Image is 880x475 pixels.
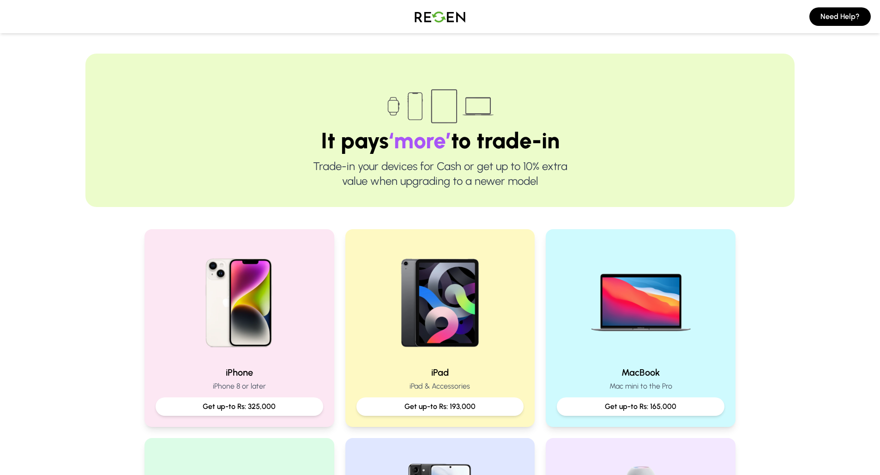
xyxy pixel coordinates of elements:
p: Trade-in your devices for Cash or get up to 10% extra value when upgrading to a newer model [115,159,765,189]
h2: iPhone [156,366,323,379]
h2: iPad [356,366,524,379]
p: Get up-to Rs: 193,000 [364,401,517,412]
img: iPhone [180,240,298,359]
p: iPhone 8 or later [156,381,323,392]
p: Get up-to Rs: 325,000 [163,401,316,412]
h2: MacBook [557,366,724,379]
img: iPad [381,240,499,359]
p: Get up-to Rs: 165,000 [564,401,717,412]
h1: It pays to trade-in [115,129,765,152]
button: Need Help? [809,7,871,26]
p: Mac mini to the Pro [557,381,724,392]
img: MacBook [582,240,700,359]
img: Trade-in devices [382,83,498,129]
img: Logo [408,4,472,30]
p: iPad & Accessories [356,381,524,392]
span: ‘more’ [389,127,451,154]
